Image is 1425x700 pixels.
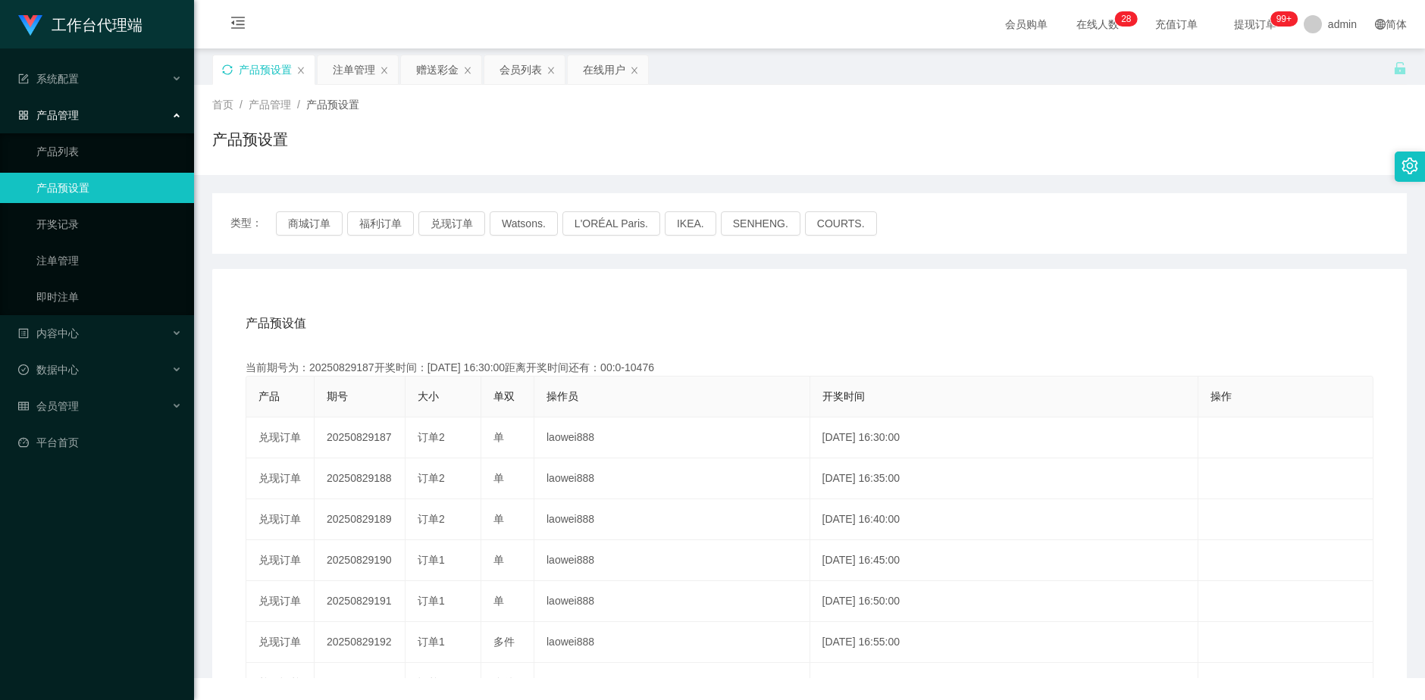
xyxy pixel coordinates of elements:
td: 兑现订单 [246,581,315,622]
i: 图标: profile [18,328,29,339]
span: 单 [493,431,504,443]
span: / [297,98,300,111]
button: SENHENG. [721,211,800,236]
i: 图标: close [630,66,639,75]
span: 操作 [1210,390,1232,402]
i: 图标: menu-fold [212,1,264,49]
span: 订单2 [418,431,445,443]
td: 兑现订单 [246,622,315,663]
td: laowei888 [534,417,810,458]
span: 产品管理 [18,109,79,121]
a: 图标: dashboard平台首页 [18,427,182,458]
i: 图标: setting [1402,158,1418,174]
span: 单 [493,513,504,525]
span: 单 [493,554,504,566]
button: 福利订单 [347,211,414,236]
td: [DATE] 16:40:00 [810,499,1199,540]
span: 操作员 [547,390,578,402]
p: 2 [1121,11,1126,27]
sup: 1018 [1270,11,1298,27]
i: 图标: close [463,66,472,75]
td: laowei888 [534,458,810,499]
span: 产品管理 [249,98,291,111]
span: 多件 [493,677,515,689]
td: 20250829187 [315,417,406,458]
div: 在线用户 [583,55,625,84]
a: 产品预设置 [36,173,182,203]
button: 商城订单 [276,211,343,236]
button: L'ORÉAL Paris. [562,211,660,236]
div: 2021 [206,644,1413,660]
button: IKEA. [665,211,716,236]
td: laowei888 [534,581,810,622]
div: 注单管理 [333,55,375,84]
button: COURTS. [805,211,877,236]
span: 订单1 [418,554,445,566]
i: 图标: form [18,73,29,84]
td: laowei888 [534,622,810,663]
span: 订单2 [418,513,445,525]
span: 产品预设置 [306,98,359,111]
a: 即时注单 [36,282,182,312]
span: 开奖时间 [822,390,865,402]
i: 图标: sync [222,64,233,75]
span: 首页 [212,98,233,111]
span: 类型： [230,211,276,236]
span: 订单2 [418,677,445,689]
img: logo.9652507e.png [18,15,42,36]
span: 订单1 [418,595,445,607]
a: 注单管理 [36,245,182,276]
button: Watsons. [490,211,558,236]
h1: 产品预设置 [212,128,288,151]
td: 兑现订单 [246,499,315,540]
i: 图标: close [380,66,389,75]
td: [DATE] 16:55:00 [810,622,1199,663]
a: 工作台代理端 [18,18,142,30]
span: 大小 [418,390,439,402]
span: 产品 [258,390,280,402]
td: laowei888 [534,499,810,540]
td: [DATE] 16:50:00 [810,581,1199,622]
a: 产品列表 [36,136,182,167]
i: 图标: global [1375,19,1386,30]
td: 20250829188 [315,458,406,499]
td: [DATE] 16:35:00 [810,458,1199,499]
td: 20250829191 [315,581,406,622]
td: [DATE] 16:45:00 [810,540,1199,581]
div: 会员列表 [500,55,542,84]
i: 图标: check-circle-o [18,364,29,375]
span: 产品预设值 [246,314,306,333]
button: 兑现订单 [418,211,485,236]
td: [DATE] 16:30:00 [810,417,1199,458]
i: 图标: unlock [1393,61,1407,75]
h1: 工作台代理端 [52,1,142,49]
span: 会员管理 [18,400,79,412]
span: 系统配置 [18,73,79,85]
p: 8 [1126,11,1132,27]
td: 20250829189 [315,499,406,540]
span: / [240,98,243,111]
td: 20250829190 [315,540,406,581]
span: 提现订单 [1226,19,1284,30]
td: 兑现订单 [246,417,315,458]
div: 产品预设置 [239,55,292,84]
td: 20250829192 [315,622,406,663]
span: 多件 [493,636,515,648]
i: 图标: appstore-o [18,110,29,120]
span: 内容中心 [18,327,79,339]
span: 订单2 [418,472,445,484]
i: 图标: table [18,401,29,411]
span: 单 [493,472,504,484]
td: 兑现订单 [246,458,315,499]
i: 图标: close [547,66,556,75]
div: 赠送彩金 [416,55,459,84]
span: 在线人数 [1069,19,1126,30]
i: 图标: close [296,66,305,75]
span: 订单1 [418,636,445,648]
span: 充值订单 [1148,19,1205,30]
span: 单双 [493,390,515,402]
td: 兑现订单 [246,540,315,581]
sup: 28 [1115,11,1137,27]
a: 开奖记录 [36,209,182,239]
div: 当前期号为：20250829187开奖时间：[DATE] 16:30:00距离开奖时间还有：00:0-10476 [246,360,1373,376]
